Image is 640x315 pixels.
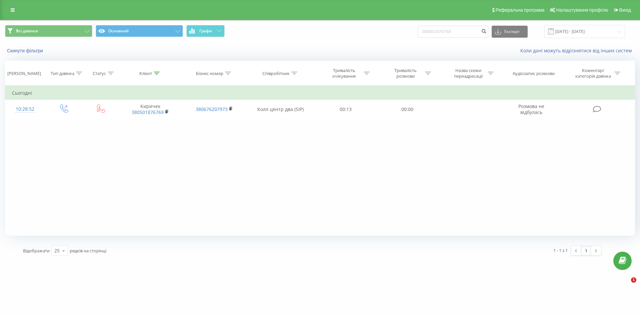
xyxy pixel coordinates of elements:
div: Коментар/категорія дзвінка [574,68,613,79]
div: Аудіозапис розмови [513,71,555,76]
span: Розмова не відбулась [518,103,544,115]
div: Клієнт [139,71,152,76]
button: Основний [96,25,183,37]
div: Тип дзвінка [51,71,74,76]
span: Відображати [23,248,50,254]
div: Бізнес номер [196,71,223,76]
span: рядків на сторінці [70,248,106,254]
td: 00:13 [315,100,376,119]
a: 1 [581,246,591,255]
td: Колл центр два (SIP) [246,100,315,119]
div: 10:28:52 [12,103,38,116]
td: Киричек [118,100,182,119]
span: Налаштування профілю [556,7,608,13]
a: 380676207973 [196,106,228,112]
span: Реферальна програма [496,7,545,13]
div: 1 - 1 з 1 [553,247,568,254]
button: Скинути фільтри [5,48,46,54]
div: Тривалість розмови [388,68,423,79]
button: Всі дзвінки [5,25,92,37]
input: Пошук за номером [418,26,488,38]
span: 1 [631,277,636,283]
div: Статус [93,71,106,76]
button: Експорт [492,26,528,38]
span: Вихід [619,7,631,13]
td: 00:00 [376,100,438,119]
div: Назва схеми переадресації [450,68,486,79]
div: [PERSON_NAME] [7,71,41,76]
a: 380501876769 [132,109,164,115]
span: Графік [199,29,212,33]
div: Тривалість очікування [326,68,362,79]
td: Сьогодні [5,86,635,100]
div: Співробітник [262,71,290,76]
button: Графік [186,25,225,37]
span: Всі дзвінки [16,28,38,34]
a: Коли дані можуть відрізнятися вiд інших систем [520,47,635,54]
div: 25 [54,247,60,254]
iframe: Intercom live chat [617,277,633,293]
